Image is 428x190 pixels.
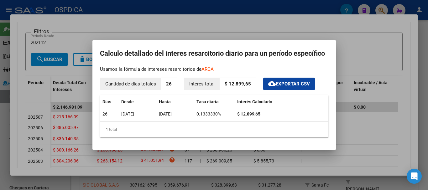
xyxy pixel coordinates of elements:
p: 26 [161,78,177,90]
span: Tasa diaria [196,99,219,104]
span: 0.1333330% [196,111,221,116]
span: [DATE] [121,111,134,116]
h2: Calculo detallado del interes resarcitorio diario para un período específico [100,48,328,59]
strong: $ 12.899,65 [225,81,251,87]
p: Cantidad de dias totales [100,78,161,90]
datatable-header-cell: Días [100,95,119,109]
datatable-header-cell: Tasa diaria [194,95,235,109]
span: Días [102,99,111,104]
span: 26 [102,111,107,116]
datatable-header-cell: Interés Calculado [235,95,328,109]
datatable-header-cell: Hasta [156,95,194,109]
div: Open Intercom Messenger [407,169,422,184]
span: Exportar CSV [268,81,310,87]
div: 1 total [100,122,328,137]
span: [DATE] [159,111,172,116]
span: Desde [121,99,134,104]
datatable-header-cell: Desde [119,95,156,109]
span: Hasta [159,99,171,104]
mat-icon: cloud_download [268,80,276,87]
p: Usamos la fórmula de intereses resarcitorios de [100,66,328,73]
strong: $ 12.899,65 [237,111,260,116]
a: ARCA [201,66,214,72]
button: Exportar CSV [263,78,315,90]
p: Interes total [184,78,220,90]
span: Interés Calculado [237,99,272,104]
